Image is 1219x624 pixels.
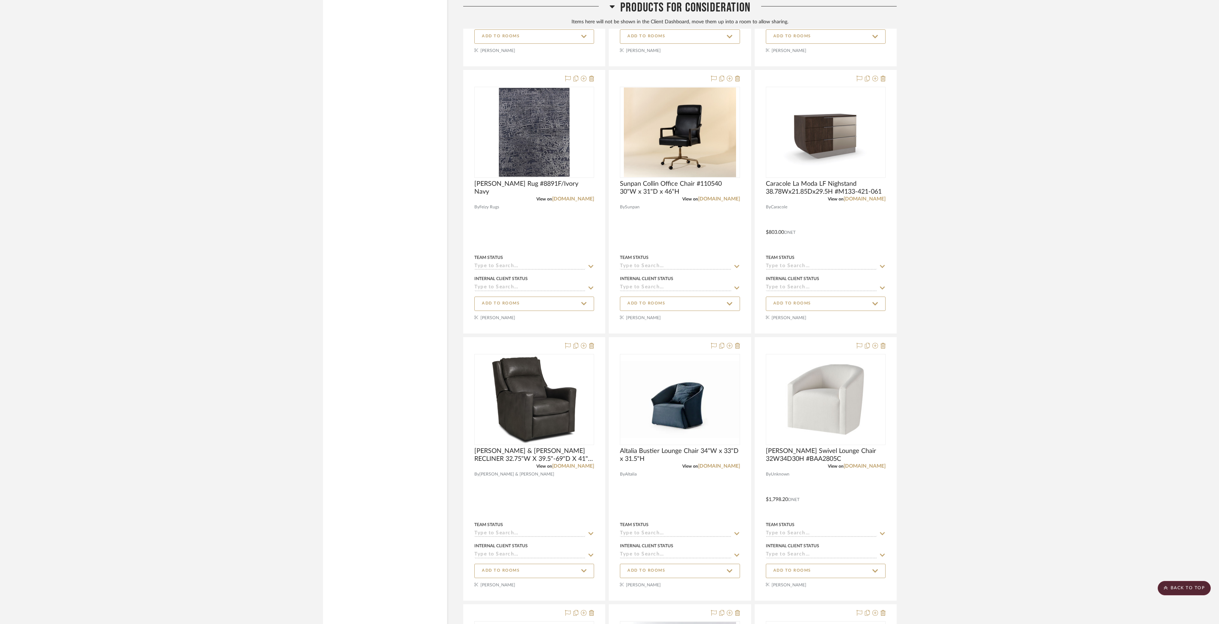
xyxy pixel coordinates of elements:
[770,88,882,177] img: Caracole La Moda LF Nighstand 38.78Wx21.85Dx29.5H #M133-421-061
[620,29,740,44] button: ADD TO ROOMS
[621,361,739,438] img: Altalia Bustier Lounge Chair 34"W x 33"D x 31.5"H
[620,543,673,549] div: Internal Client Status
[620,530,731,537] input: Type to Search…
[766,263,877,270] input: Type to Search…
[474,564,594,578] button: ADD TO ROOMS
[627,301,665,307] span: ADD TO ROOMS
[682,464,698,468] span: View on
[552,197,594,202] a: [DOMAIN_NAME]
[474,180,594,196] span: [PERSON_NAME] Rug #8891F/Ivory Navy
[767,364,885,435] img: Baker Celeste Swivel Lounge Chair 32W34D30H #BAA2805C
[771,204,787,211] span: Caracole
[474,552,585,558] input: Type to Search…
[773,33,811,39] span: ADD TO ROOMS
[766,552,877,558] input: Type to Search…
[620,284,731,291] input: Type to Search…
[552,464,594,469] a: [DOMAIN_NAME]
[620,354,739,445] div: 0
[766,275,819,282] div: Internal Client Status
[773,301,811,307] span: ADD TO ROOMS
[474,521,503,528] div: Team Status
[498,88,570,177] img: Feizy Whitton Rug #8891F/Ivory Navy
[620,447,740,463] span: Altalia Bustier Lounge Chair 34"W x 33"D x 31.5"H
[474,263,585,270] input: Type to Search…
[698,464,740,469] a: [DOMAIN_NAME]
[536,464,552,468] span: View on
[771,471,789,478] span: Unknown
[766,254,795,261] div: Team Status
[620,521,649,528] div: Team Status
[625,471,637,478] span: Altalia
[474,254,503,261] div: Team Status
[766,204,771,211] span: By
[474,543,528,549] div: Internal Client Status
[474,29,594,44] button: ADD TO ROOMS
[844,197,886,202] a: [DOMAIN_NAME]
[620,471,625,478] span: By
[828,464,844,468] span: View on
[620,180,740,196] span: Sunpan Collin Office Chair #110540 30"W x 31"D x 46"H
[620,275,673,282] div: Internal Client Status
[766,447,886,463] span: [PERSON_NAME] Swivel Lounge Chair 32W34D30H #BAA2805C
[627,568,665,574] span: ADD TO ROOMS
[773,568,811,574] span: ADD TO ROOMS
[479,204,499,211] span: Feizy Rugs
[766,530,877,537] input: Type to Search…
[474,297,594,311] button: ADD TO ROOMS
[620,564,740,578] button: ADD TO ROOMS
[475,354,594,445] div: 0
[828,197,844,201] span: View on
[488,355,581,444] img: HANCOCK & MOORE ANTON POWER RECLINER 32.75"W X 39.5"-69"D X 41"H 26"AH
[474,284,585,291] input: Type to Search…
[625,204,640,211] span: Sunpan
[766,564,886,578] button: ADD TO ROOMS
[482,301,520,307] span: ADD TO ROOMS
[482,33,520,39] span: ADD TO ROOMS
[474,275,528,282] div: Internal Client Status
[620,552,731,558] input: Type to Search…
[766,284,877,291] input: Type to Search…
[482,568,520,574] span: ADD TO ROOMS
[766,471,771,478] span: By
[536,197,552,201] span: View on
[620,297,740,311] button: ADD TO ROOMS
[766,354,885,445] div: 0
[620,254,649,261] div: Team Status
[620,263,731,270] input: Type to Search…
[766,297,886,311] button: ADD TO ROOMS
[766,180,886,196] span: Caracole La Moda LF Nighstand 38.78Wx21.85Dx29.5H #M133-421-061
[479,471,554,478] span: [PERSON_NAME] & [PERSON_NAME]
[474,530,585,537] input: Type to Search…
[474,204,479,211] span: By
[698,197,740,202] a: [DOMAIN_NAME]
[844,464,886,469] a: [DOMAIN_NAME]
[474,447,594,463] span: [PERSON_NAME] & [PERSON_NAME] RECLINER 32.75"W X 39.5"-69"D X 41"H 26"AH
[474,471,479,478] span: By
[766,29,886,44] button: ADD TO ROOMS
[682,197,698,201] span: View on
[624,88,736,177] img: Sunpan Collin Office Chair #110540 30"W x 31"D x 46"H
[766,521,795,528] div: Team Status
[766,543,819,549] div: Internal Client Status
[463,18,897,26] div: Items here will not be shown in the Client Dashboard, move them up into a room to allow sharing.
[627,33,665,39] span: ADD TO ROOMS
[620,204,625,211] span: By
[1158,581,1211,595] scroll-to-top-button: BACK TO TOP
